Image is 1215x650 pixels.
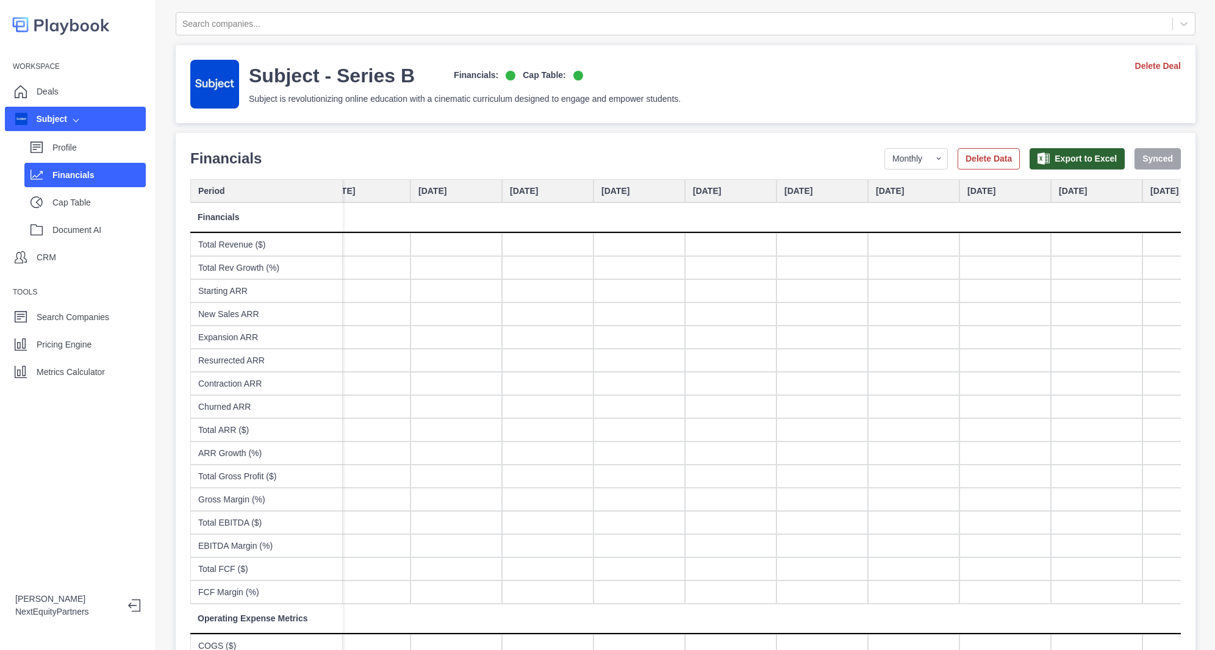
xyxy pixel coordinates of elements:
p: Cap Table: [523,69,566,82]
div: Starting ARR [190,279,343,302]
div: Contraction ARR [190,372,343,395]
div: Total EBITDA ($) [190,511,343,534]
div: Total Revenue ($) [190,233,343,256]
div: Total Gross Profit ($) [190,465,343,488]
div: Expansion ARR [190,326,343,349]
div: Resurrected ARR [190,349,343,372]
div: Churned ARR [190,395,343,418]
p: Metrics Calculator [37,366,105,379]
div: Total FCF ($) [190,557,343,580]
div: Gross Margin (%) [190,488,343,511]
p: Cap Table [52,196,146,209]
div: [DATE] [502,179,593,202]
p: Search Companies [37,311,109,324]
div: FCF Margin (%) [190,580,343,604]
img: company image [15,113,27,125]
p: NextEquityPartners [15,605,118,618]
div: Financials [190,202,343,233]
p: Financials [190,148,262,170]
img: on-logo [506,71,515,80]
img: logo-colored [12,12,110,37]
p: Profile [52,141,146,154]
div: [DATE] [1051,179,1142,202]
p: Financials [52,169,146,182]
p: Pricing Engine [37,338,91,351]
div: Total Rev Growth (%) [190,256,343,279]
h3: Subject - Series B [249,63,415,88]
div: [DATE] [410,179,502,202]
p: [PERSON_NAME] [15,593,118,605]
div: [DATE] [685,179,776,202]
p: Document AI [52,224,146,237]
button: Delete Data [958,148,1020,170]
a: Delete Deal [1135,60,1181,73]
div: [DATE] [959,179,1051,202]
img: company-logo [190,60,239,109]
button: Synced [1134,148,1181,170]
p: CRM [37,251,56,264]
div: New Sales ARR [190,302,343,326]
button: Export to Excel [1030,148,1125,170]
div: ARR Growth (%) [190,441,343,465]
div: Period [190,179,343,202]
div: Total ARR ($) [190,418,343,441]
img: on-logo [573,71,583,80]
div: [DATE] [593,179,685,202]
div: [DATE] [776,179,868,202]
div: [DATE] [319,179,410,202]
p: Deals [37,85,59,98]
p: Financials: [454,69,498,82]
div: Subject [15,113,67,126]
div: EBITDA Margin (%) [190,534,343,557]
div: [DATE] [868,179,959,202]
div: Operating Expense Metrics [190,604,343,634]
p: Subject is revolutionizing online education with a cinematic curriculum designed to engage and em... [249,93,681,105]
